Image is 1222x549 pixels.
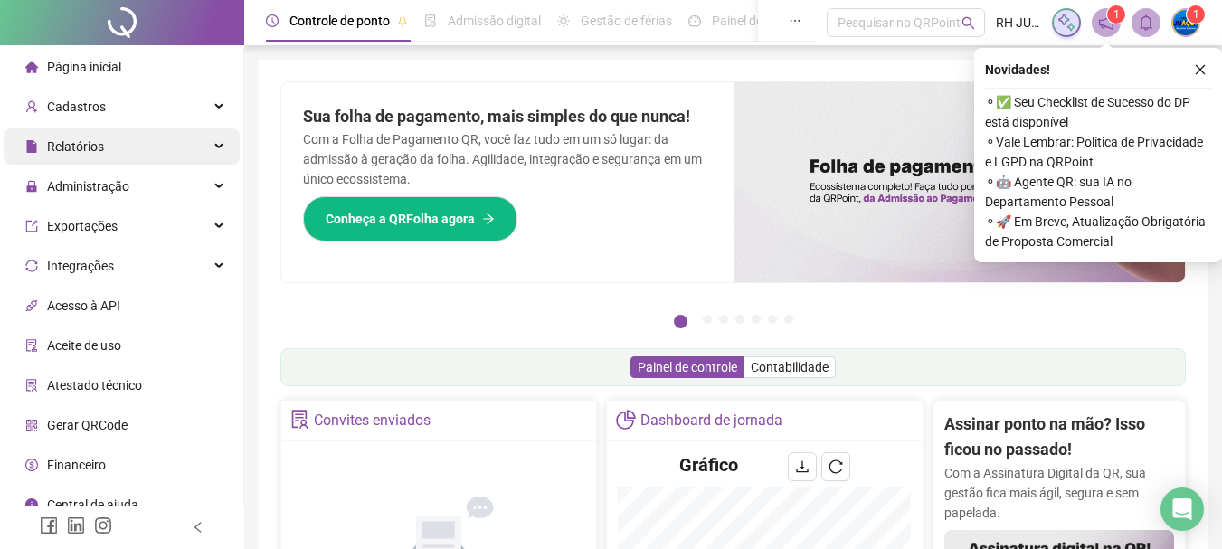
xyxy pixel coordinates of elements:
[1107,5,1125,24] sup: 1
[25,299,38,312] span: api
[1098,14,1114,31] span: notification
[734,82,1186,282] img: banner%2F8d14a306-6205-4263-8e5b-06e9a85ad873.png
[944,463,1174,523] p: Com a Assinatura Digital da QR, sua gestão fica mais ágil, segura e sem papelada.
[47,418,128,432] span: Gerar QRCode
[448,14,541,28] span: Admissão digital
[961,16,975,30] span: search
[638,360,737,374] span: Painel de controle
[679,452,738,478] h4: Gráfico
[1138,14,1154,31] span: bell
[47,497,138,512] span: Central de ajuda
[751,360,829,374] span: Contabilidade
[1194,63,1207,76] span: close
[47,259,114,273] span: Integrações
[47,219,118,233] span: Exportações
[985,92,1211,132] span: ⚬ ✅ Seu Checklist de Sucesso do DP está disponível
[424,14,437,27] span: file-done
[1172,9,1199,36] img: 66582
[314,405,431,436] div: Convites enviados
[303,196,517,241] button: Conheça a QRFolha agora
[1187,5,1205,24] sup: Atualize o seu contato no menu Meus Dados
[47,458,106,472] span: Financeiro
[795,459,810,474] span: download
[616,410,635,429] span: pie-chart
[712,14,782,28] span: Painel do DP
[581,14,672,28] span: Gestão de férias
[47,60,121,74] span: Página inicial
[25,260,38,272] span: sync
[47,179,129,194] span: Administração
[25,339,38,352] span: audit
[768,315,777,324] button: 6
[303,104,712,129] h2: Sua folha de pagamento, mais simples do que nunca!
[1113,8,1120,21] span: 1
[290,410,309,429] span: solution
[47,378,142,393] span: Atestado técnico
[703,315,712,324] button: 2
[674,315,687,328] button: 1
[985,60,1050,80] span: Novidades !
[289,14,390,28] span: Controle de ponto
[789,14,801,27] span: ellipsis
[482,213,495,225] span: arrow-right
[326,209,475,229] span: Conheça a QRFolha agora
[719,315,728,324] button: 3
[944,412,1174,463] h2: Assinar ponto na mão? Isso ficou no passado!
[25,459,38,471] span: dollar
[25,100,38,113] span: user-add
[1193,8,1199,21] span: 1
[985,132,1211,172] span: ⚬ Vale Lembrar: Política de Privacidade e LGPD na QRPoint
[557,14,570,27] span: sun
[25,498,38,511] span: info-circle
[25,419,38,431] span: qrcode
[735,315,744,324] button: 4
[985,172,1211,212] span: ⚬ 🤖 Agente QR: sua IA no Departamento Pessoal
[67,516,85,535] span: linkedin
[25,140,38,153] span: file
[47,338,121,353] span: Aceite de uso
[94,516,112,535] span: instagram
[1160,487,1204,531] div: Open Intercom Messenger
[784,315,793,324] button: 7
[640,405,782,436] div: Dashboard de jornada
[192,521,204,534] span: left
[47,99,106,114] span: Cadastros
[688,14,701,27] span: dashboard
[25,61,38,73] span: home
[985,212,1211,251] span: ⚬ 🚀 Em Breve, Atualização Obrigatória de Proposta Comercial
[266,14,279,27] span: clock-circle
[25,180,38,193] span: lock
[25,379,38,392] span: solution
[47,139,104,154] span: Relatórios
[25,220,38,232] span: export
[752,315,761,324] button: 5
[829,459,843,474] span: reload
[397,16,408,27] span: pushpin
[996,13,1041,33] span: RH JUAÇO
[47,298,120,313] span: Acesso à API
[303,129,712,189] p: Com a Folha de Pagamento QR, você faz tudo em um só lugar: da admissão à geração da folha. Agilid...
[40,516,58,535] span: facebook
[1056,13,1076,33] img: sparkle-icon.fc2bf0ac1784a2077858766a79e2daf3.svg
